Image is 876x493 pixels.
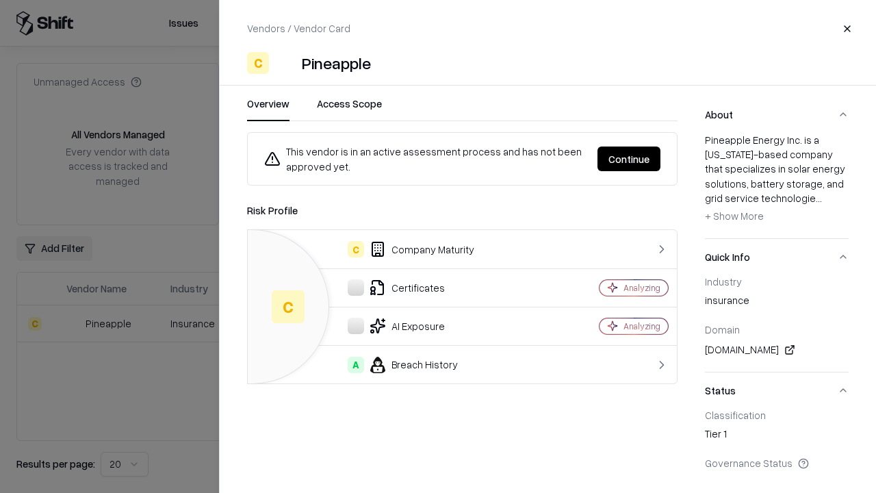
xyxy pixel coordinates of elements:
button: Status [705,372,849,409]
span: + Show More [705,210,764,222]
div: AI Exposure [259,318,552,334]
div: Industry [705,275,849,288]
div: Analyzing [623,320,660,332]
p: Vendors / Vendor Card [247,21,350,36]
div: Breach History [259,357,552,373]
button: Overview [247,97,289,121]
button: About [705,97,849,133]
img: Pineapple [274,52,296,74]
div: Company Maturity [259,241,552,257]
div: Pineapple Energy Inc. is a [US_STATE]-based company that specializes in solar energy solutions, b... [705,133,849,227]
div: Governance Status [705,457,849,469]
div: Domain [705,323,849,336]
button: + Show More [705,205,764,227]
div: A [348,357,364,373]
div: Risk Profile [247,202,678,218]
span: ... [816,192,822,204]
button: Access Scope [317,97,382,121]
div: Certificates [259,279,552,296]
div: Classification [705,409,849,421]
div: C [247,52,269,74]
div: About [705,133,849,238]
div: Quick Info [705,275,849,372]
button: Continue [597,147,660,171]
div: Tier 1 [705,427,849,446]
div: Pineapple [302,52,371,74]
div: C [348,241,364,257]
div: insurance [705,293,849,312]
div: C [272,290,305,323]
div: This vendor is in an active assessment process and has not been approved yet. [264,144,587,174]
div: Analyzing [623,282,660,294]
button: Quick Info [705,239,849,275]
div: [DOMAIN_NAME] [705,342,849,358]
